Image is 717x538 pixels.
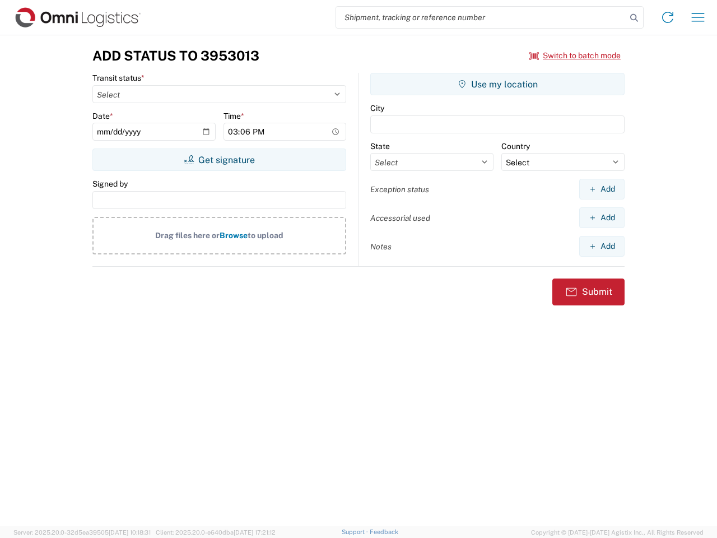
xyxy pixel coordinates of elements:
[220,231,248,240] span: Browse
[370,103,384,113] label: City
[370,184,429,194] label: Exception status
[92,179,128,189] label: Signed by
[248,231,283,240] span: to upload
[92,48,259,64] h3: Add Status to 3953013
[531,527,704,537] span: Copyright © [DATE]-[DATE] Agistix Inc., All Rights Reserved
[579,236,625,257] button: Add
[336,7,626,28] input: Shipment, tracking or reference number
[370,242,392,252] label: Notes
[552,279,625,305] button: Submit
[92,149,346,171] button: Get signature
[370,213,430,223] label: Accessorial used
[156,529,276,536] span: Client: 2025.20.0-e640dba
[370,528,398,535] a: Feedback
[155,231,220,240] span: Drag files here or
[370,141,390,151] label: State
[92,111,113,121] label: Date
[579,179,625,200] button: Add
[92,73,145,83] label: Transit status
[370,73,625,95] button: Use my location
[234,529,276,536] span: [DATE] 17:21:12
[501,141,530,151] label: Country
[224,111,244,121] label: Time
[579,207,625,228] button: Add
[13,529,151,536] span: Server: 2025.20.0-32d5ea39505
[529,47,621,65] button: Switch to batch mode
[342,528,370,535] a: Support
[109,529,151,536] span: [DATE] 10:18:31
